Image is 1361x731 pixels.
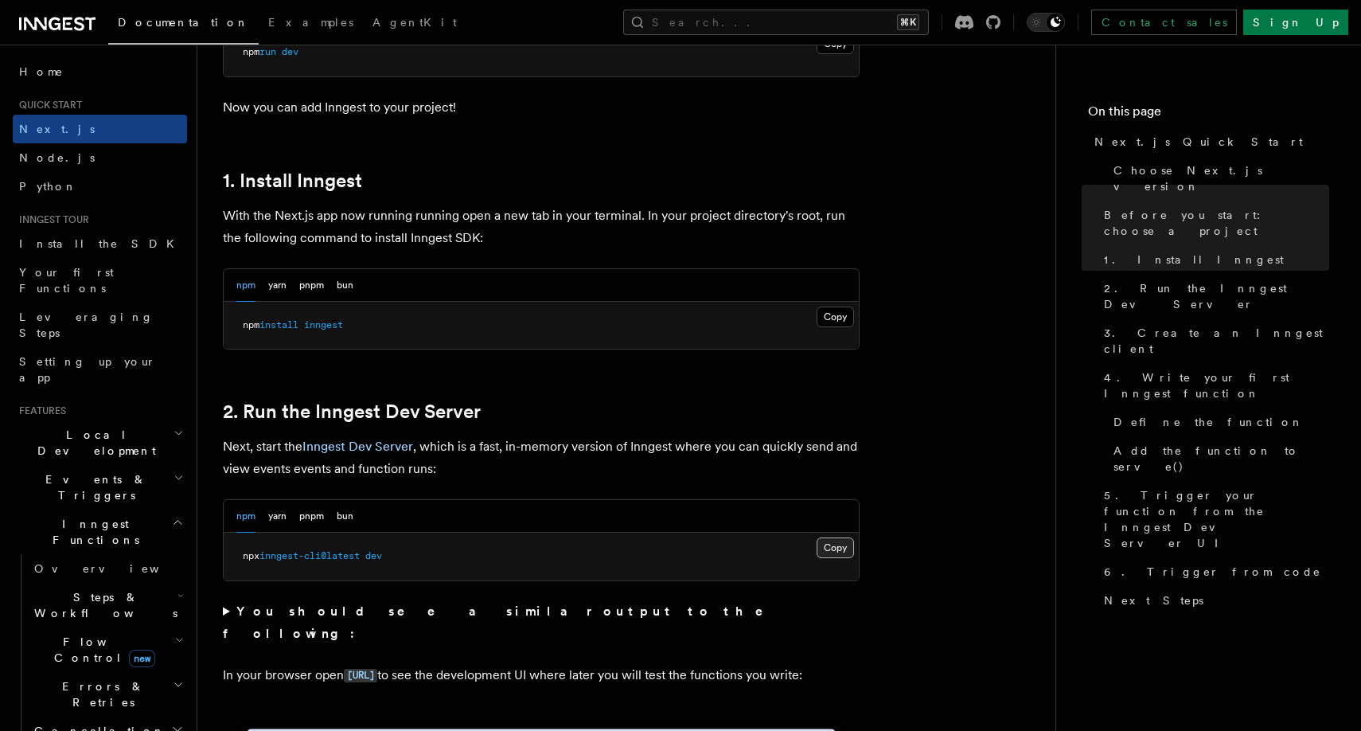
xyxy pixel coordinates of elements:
a: 1. Install Inngest [223,170,362,192]
a: Home [13,57,187,86]
kbd: ⌘K [897,14,919,30]
a: Python [13,172,187,201]
span: inngest-cli@latest [259,550,360,561]
span: AgentKit [372,16,457,29]
p: Now you can add Inngest to your project! [223,96,860,119]
span: Python [19,180,77,193]
button: Copy [817,537,854,558]
span: Before you start: choose a project [1104,207,1329,239]
a: 1. Install Inngest [1098,245,1329,274]
span: 5. Trigger your function from the Inngest Dev Server UI [1104,487,1329,551]
a: Setting up your app [13,347,187,392]
button: yarn [268,269,287,302]
button: Errors & Retries [28,672,187,717]
p: In your browser open to see the development UI where later you will test the functions you write: [223,664,860,687]
a: Overview [28,554,187,583]
span: Next.js [19,123,95,135]
button: pnpm [299,269,324,302]
summary: You should see a similar output to the following: [223,600,860,645]
button: Inngest Functions [13,510,187,554]
button: bun [337,500,353,533]
button: Events & Triggers [13,465,187,510]
span: Flow Control [28,634,175,666]
button: Flow Controlnew [28,627,187,672]
a: Sign Up [1243,10,1348,35]
a: AgentKit [363,5,466,43]
a: Documentation [108,5,259,45]
span: Node.js [19,151,95,164]
span: Local Development [13,427,174,459]
button: npm [236,269,255,302]
a: 5. Trigger your function from the Inngest Dev Server UI [1098,481,1329,557]
a: Node.js [13,143,187,172]
button: Steps & Workflows [28,583,187,627]
span: Next.js Quick Start [1094,134,1303,150]
a: 2. Run the Inngest Dev Server [1098,274,1329,319]
span: 2. Run the Inngest Dev Server [1104,280,1329,312]
span: Setting up your app [19,355,156,384]
span: Home [19,64,64,80]
span: dev [282,46,298,57]
a: Contact sales [1091,10,1237,35]
span: Install the SDK [19,237,184,250]
a: [URL] [344,667,377,682]
a: Next.js Quick Start [1088,127,1329,156]
a: Inngest Dev Server [302,439,413,454]
a: Leveraging Steps [13,303,187,347]
span: 3. Create an Inngest client [1104,325,1329,357]
span: Features [13,405,66,417]
a: Next.js [13,115,187,143]
span: inngest [304,319,343,330]
a: 3. Create an Inngest client [1098,319,1329,363]
span: new [129,650,155,667]
a: Define the function [1107,408,1329,436]
button: bun [337,269,353,302]
a: Your first Functions [13,258,187,303]
span: Examples [268,16,353,29]
span: Add the function to serve() [1113,443,1329,475]
code: [URL] [344,669,377,682]
button: Search...⌘K [623,10,929,35]
span: Overview [34,562,198,575]
a: Install the SDK [13,229,187,258]
a: Choose Next.js version [1107,156,1329,201]
a: Examples [259,5,363,43]
a: 6. Trigger from code [1098,557,1329,586]
span: Steps & Workflows [28,589,177,621]
button: Toggle dark mode [1027,13,1065,32]
a: Add the function to serve() [1107,436,1329,481]
button: Local Development [13,420,187,465]
span: Next Steps [1104,592,1203,608]
span: dev [365,550,382,561]
span: Inngest Functions [13,516,172,548]
span: 4. Write your first Inngest function [1104,369,1329,401]
a: Next Steps [1098,586,1329,615]
span: npx [243,550,259,561]
a: 4. Write your first Inngest function [1098,363,1329,408]
span: 1. Install Inngest [1104,252,1284,268]
button: pnpm [299,500,324,533]
strong: You should see a similar output to the following: [223,604,786,641]
span: Errors & Retries [28,678,173,710]
span: Your first Functions [19,266,114,295]
span: npm [243,319,259,330]
a: Before you start: choose a project [1098,201,1329,245]
span: Events & Triggers [13,471,174,503]
span: 6. Trigger from code [1104,564,1321,580]
p: With the Next.js app now running running open a new tab in your terminal. In your project directo... [223,205,860,249]
p: Next, start the , which is a fast, in-memory version of Inngest where you can quickly send and vi... [223,436,860,480]
button: npm [236,500,255,533]
span: Inngest tour [13,213,89,226]
a: 2. Run the Inngest Dev Server [223,401,481,423]
span: Define the function [1113,414,1304,430]
span: Choose Next.js version [1113,162,1329,194]
h4: On this page [1088,102,1329,127]
span: Leveraging Steps [19,311,154,339]
button: Copy [817,307,854,327]
span: install [259,319,298,330]
span: run [259,46,276,57]
span: Documentation [118,16,249,29]
button: yarn [268,500,287,533]
span: Quick start [13,99,82,111]
span: npm [243,46,259,57]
